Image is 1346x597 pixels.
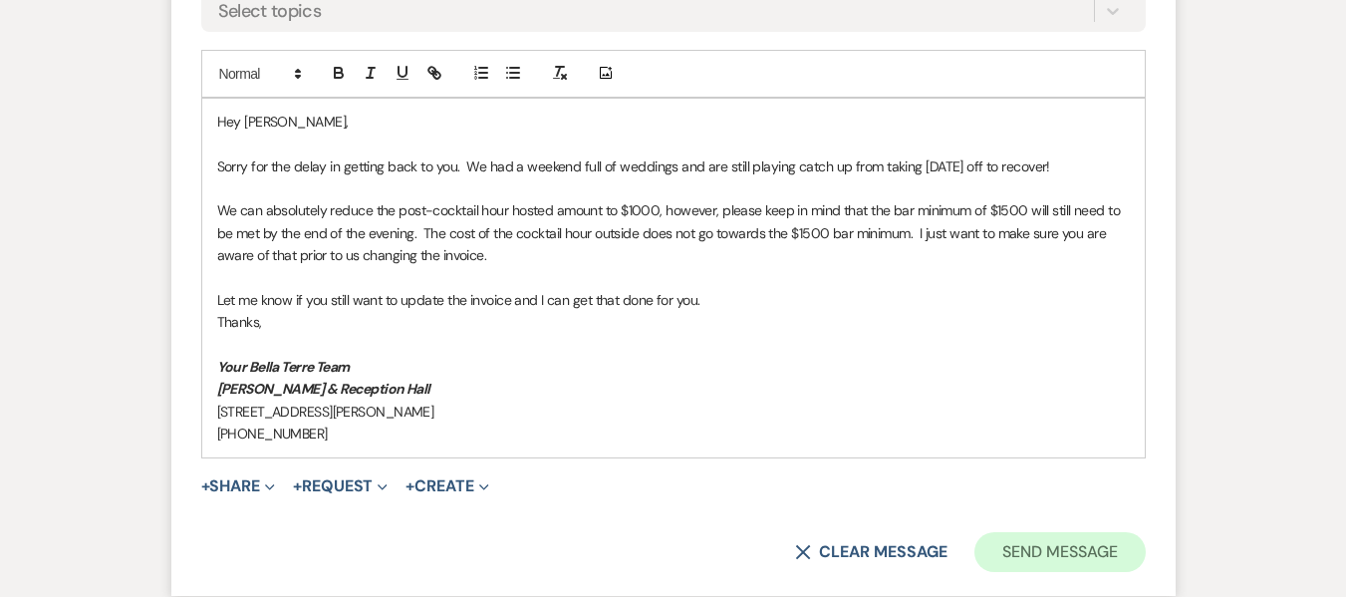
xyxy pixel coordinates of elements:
[217,311,1130,333] p: Thanks,
[217,155,1130,177] p: Sorry for the delay in getting back to you. We had a weekend full of weddings and are still playi...
[217,358,350,376] em: Your Bella Terre Team
[217,289,1130,311] p: Let me know if you still want to update the invoice and I can get that done for you.
[201,478,276,494] button: Share
[405,478,488,494] button: Create
[217,111,1130,133] p: Hey [PERSON_NAME],
[217,423,1130,445] p: [PHONE_NUMBER]
[974,532,1145,572] button: Send Message
[293,478,388,494] button: Request
[217,401,1130,423] p: [STREET_ADDRESS][PERSON_NAME]
[217,199,1130,266] p: We can absolutely reduce the post-cocktail hour hosted amount to $1000, however, please keep in m...
[405,478,414,494] span: +
[217,380,430,398] em: [PERSON_NAME] & Reception Hall
[795,544,946,560] button: Clear message
[293,478,302,494] span: +
[201,478,210,494] span: +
